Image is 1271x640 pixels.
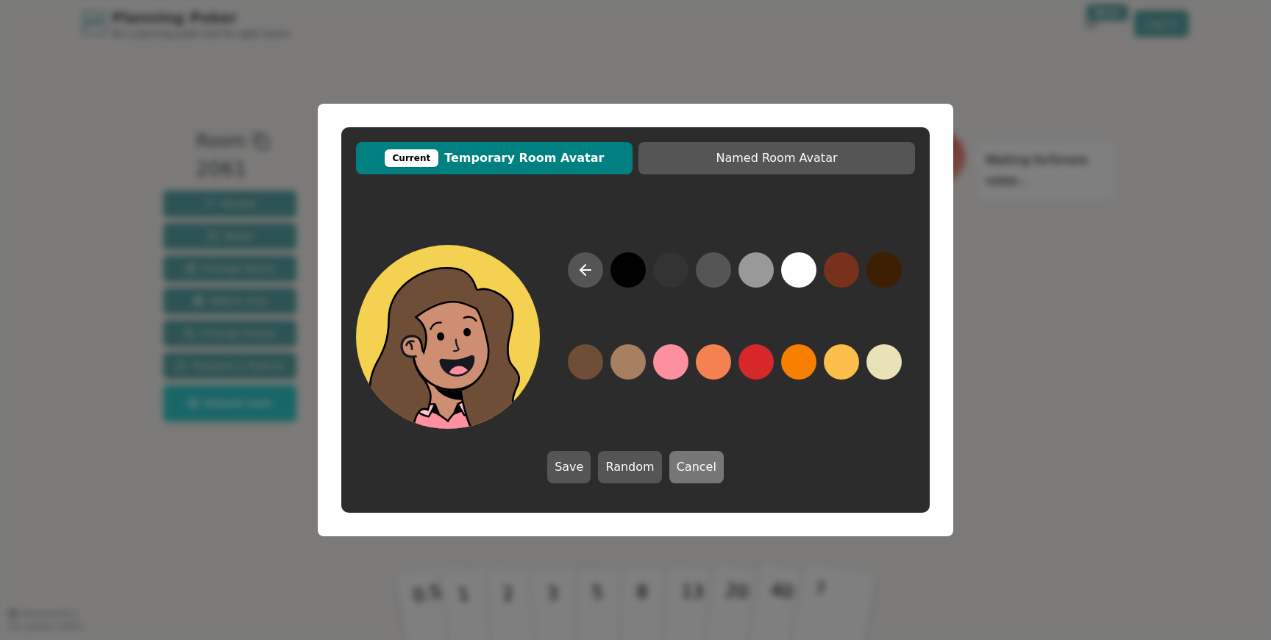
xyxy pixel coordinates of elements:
[363,149,625,167] span: Temporary Room Avatar
[547,451,591,483] button: Save
[356,142,633,174] button: CurrentTemporary Room Avatar
[598,451,661,483] button: Random
[669,451,724,483] button: Cancel
[385,149,439,167] div: Current
[646,149,908,167] span: Named Room Avatar
[638,142,915,174] button: Named Room Avatar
